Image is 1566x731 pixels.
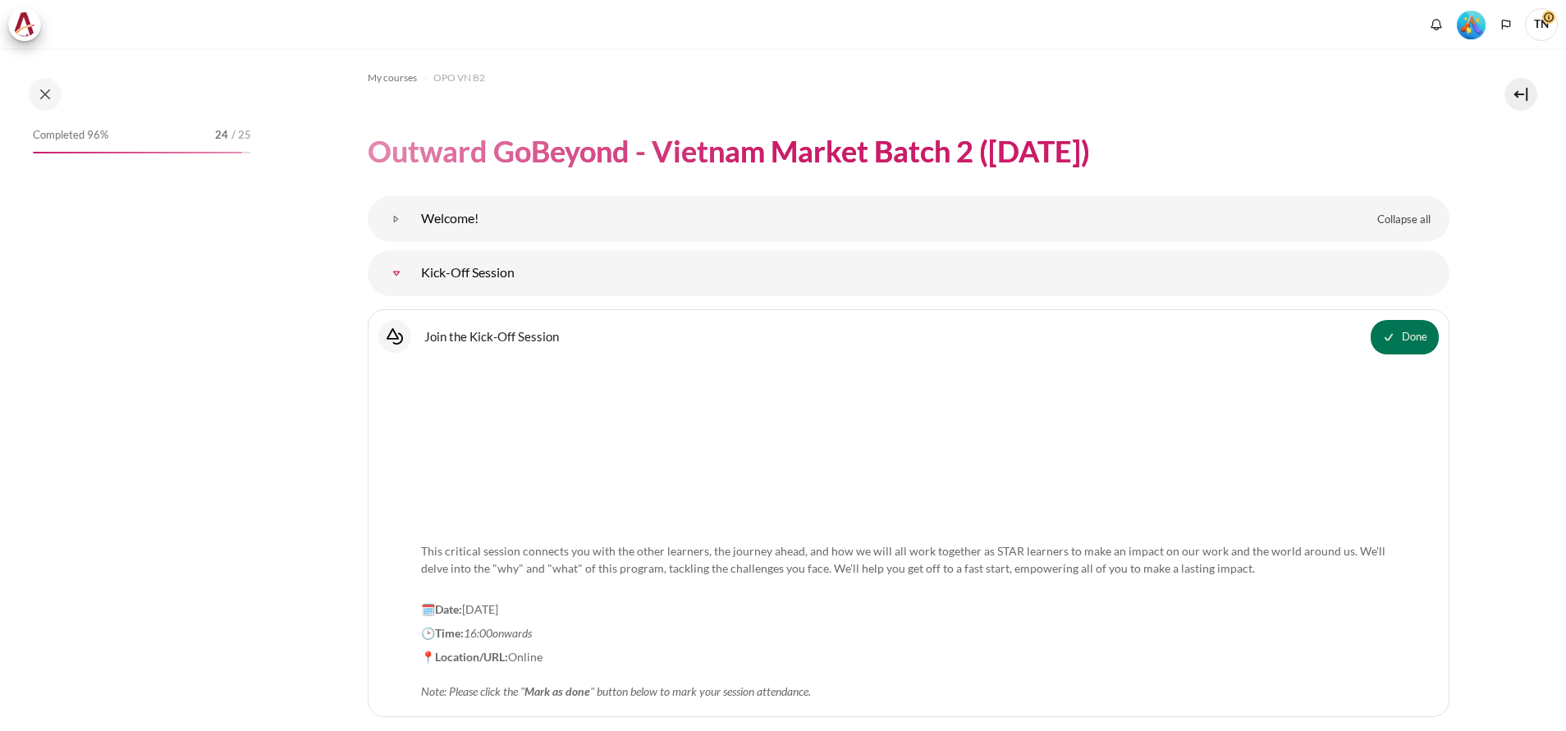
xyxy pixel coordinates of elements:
span: Done [1402,329,1427,345]
div: Show notification window with no new notifications [1424,12,1449,37]
span: Online [421,650,811,698]
strong: 🗓️Date: [421,602,462,616]
img: Architeck [13,12,36,37]
strong: 📍Location/URL: [421,650,508,664]
a: Join the Kick-Off Session [424,328,559,344]
a: Architeck Architeck [8,8,49,41]
a: Collapse all [1365,206,1443,234]
a: Kick-Off Session [380,257,413,290]
em: 16:00 [464,626,492,640]
img: Level #5 [1457,11,1486,39]
span: OPO VN B2 [433,71,485,85]
strong: Mark as done [524,684,590,698]
span: Collapse all [1377,212,1431,228]
p: [DATE] [421,601,1396,618]
button: Join the Kick-Off Session is marked as done. Press to undo. [1371,320,1439,354]
span: 24 [215,127,228,144]
span: / 25 [231,127,251,144]
p: This critical session connects you with the other learners, the journey ahead, and how we will al... [421,525,1396,594]
a: My courses [368,68,417,88]
a: User menu [1525,8,1558,41]
div: 96% [33,152,242,153]
strong: 🕑Time: [421,626,464,640]
span: My courses [368,71,417,85]
span: TN [1525,8,1558,41]
button: Languages [1494,12,1518,37]
em: onwards [492,626,532,640]
nav: Navigation bar [368,65,1449,91]
a: Welcome! [380,203,413,235]
a: Level #5 [1450,9,1492,39]
span: Completed 96% [33,127,108,144]
a: OPO VN B2 [433,68,485,88]
em: Note: Please click the " " button below to mark your session attendance. [421,684,811,698]
div: Level #5 [1457,9,1486,39]
h1: Outward GoBeyond - Vietnam Market Batch 2 ([DATE]) [368,132,1090,171]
